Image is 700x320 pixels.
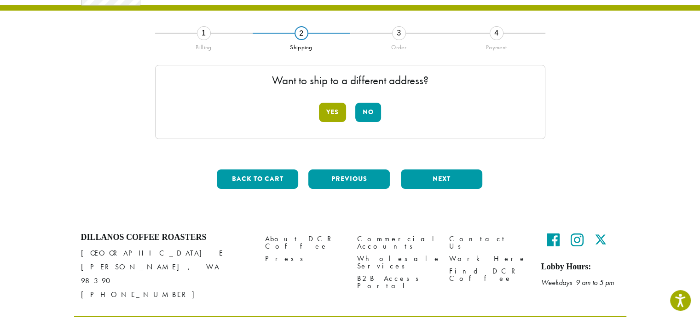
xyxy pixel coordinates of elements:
[449,265,527,285] a: Find DCR Coffee
[401,169,482,189] button: Next
[392,26,406,40] div: 3
[155,40,253,51] div: Billing
[319,103,346,122] button: Yes
[197,26,211,40] div: 1
[81,246,251,302] p: [GEOGRAPHIC_DATA] E [PERSON_NAME], WA 98390 [PHONE_NUMBER]
[81,233,251,243] h4: Dillanos Coffee Roasters
[449,252,527,265] a: Work Here
[357,272,435,292] a: B2B Access Portal
[265,233,343,252] a: About DCR Coffee
[253,40,350,51] div: Shipping
[541,278,614,287] em: Weekdays 9 am to 5 pm
[295,26,308,40] div: 2
[350,40,448,51] div: Order
[448,40,545,51] div: Payment
[449,233,527,252] a: Contact Us
[217,169,298,189] button: Back to cart
[490,26,503,40] div: 4
[357,233,435,252] a: Commercial Accounts
[265,252,343,265] a: Press
[165,75,536,86] p: Want to ship to a different address?
[355,103,381,122] button: No
[357,252,435,272] a: Wholesale Services
[541,262,619,272] h5: Lobby Hours:
[308,169,390,189] button: Previous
